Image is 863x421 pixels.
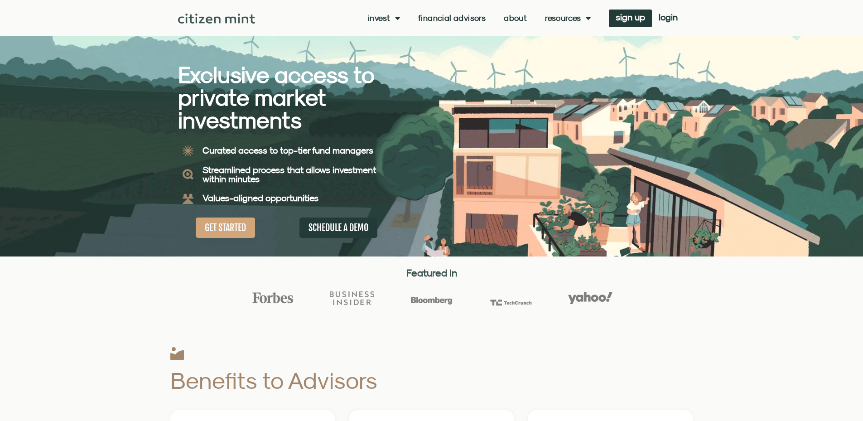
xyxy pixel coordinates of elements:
[178,14,256,24] img: Citizen Mint
[659,14,678,20] span: login
[170,369,512,392] h2: Benefits to Advisors
[309,222,368,233] span: SCHEDULE A DEMO
[609,10,652,27] a: sign up
[545,14,591,23] a: Resources
[205,222,246,233] span: GET STARTED
[196,218,255,238] a: GET STARTED
[616,14,645,20] span: sign up
[299,218,377,238] a: SCHEDULE A DEMO
[406,267,457,279] strong: Featured In
[652,10,685,27] a: login
[178,63,400,131] h2: Exclusive access to private market investments
[202,145,373,155] b: Curated access to top-tier fund managers
[368,14,591,23] nav: Menu
[368,14,400,23] a: Invest
[202,193,318,203] b: Values-aligned opportunities
[251,292,295,304] img: Forbes Logo
[418,14,486,23] a: Financial Advisors
[504,14,527,23] a: About
[202,165,376,184] b: Streamlined process that allows investment within minutes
